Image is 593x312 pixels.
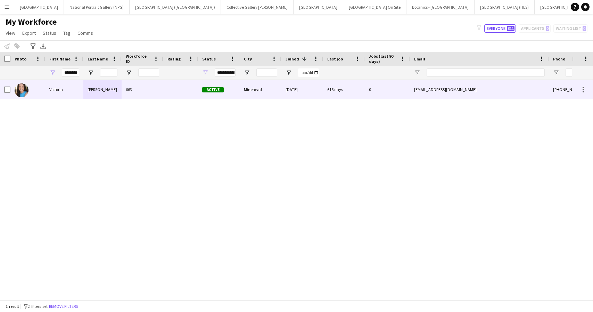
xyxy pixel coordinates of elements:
span: Export [22,30,36,36]
input: Workforce ID Filter Input [138,68,159,77]
div: 0 [365,80,410,99]
button: Open Filter Menu [126,69,132,76]
button: [GEOGRAPHIC_DATA] [294,0,343,14]
button: Open Filter Menu [553,69,559,76]
span: Tag [63,30,71,36]
span: Email [414,56,425,61]
a: Status [40,28,59,38]
button: Open Filter Menu [414,69,420,76]
span: Joined [286,56,299,61]
button: Open Filter Menu [88,69,94,76]
button: Botanics - [GEOGRAPHIC_DATA] [406,0,475,14]
span: City [244,56,252,61]
input: First Name Filter Input [62,68,79,77]
div: Victoria [45,80,83,99]
span: Last job [327,56,343,61]
div: 663 [122,80,163,99]
button: Everyone811 [484,24,516,33]
span: Active [202,87,224,92]
a: Tag [60,28,73,38]
span: Comms [77,30,93,36]
input: Last Name Filter Input [100,68,117,77]
div: [EMAIL_ADDRESS][DOMAIN_NAME] [410,80,549,99]
a: Export [19,28,39,38]
div: [DATE] [281,80,323,99]
img: Victoria Smalley [15,83,28,97]
span: My Workforce [6,17,57,27]
div: 618 days [323,80,365,99]
span: 2 filters set [28,304,48,309]
button: [GEOGRAPHIC_DATA] ([GEOGRAPHIC_DATA]) [130,0,221,14]
button: Open Filter Menu [202,69,208,76]
span: Status [43,30,56,36]
span: View [6,30,15,36]
button: Open Filter Menu [244,69,250,76]
span: Jobs (last 90 days) [369,54,397,64]
span: Last Name [88,56,108,61]
span: Photo [15,56,26,61]
button: [GEOGRAPHIC_DATA] (HES) [475,0,535,14]
div: [PERSON_NAME] [83,80,122,99]
span: First Name [49,56,71,61]
button: [GEOGRAPHIC_DATA] [14,0,64,14]
button: Open Filter Menu [49,69,56,76]
span: Rating [167,56,181,61]
a: View [3,28,18,38]
button: [GEOGRAPHIC_DATA] On Site [343,0,406,14]
button: National Portrait Gallery (NPG) [64,0,130,14]
span: 811 [507,26,514,31]
input: Joined Filter Input [298,68,319,77]
app-action-btn: Export XLSX [39,42,47,50]
span: Status [202,56,216,61]
button: Open Filter Menu [286,69,292,76]
input: City Filter Input [256,68,277,77]
input: Email Filter Input [427,68,545,77]
button: Collective Gallery [PERSON_NAME] [221,0,294,14]
span: Phone [553,56,565,61]
a: Comms [75,28,96,38]
button: Remove filters [48,303,79,310]
app-action-btn: Advanced filters [29,42,37,50]
span: Workforce ID [126,54,151,64]
div: Minehead [240,80,281,99]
